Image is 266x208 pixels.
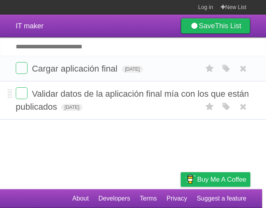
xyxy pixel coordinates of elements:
a: Suggest a feature [197,191,246,206]
span: [DATE] [122,66,143,73]
a: SaveThis List [181,18,250,34]
a: Privacy [167,191,187,206]
label: Star task [202,100,217,113]
a: Terms [140,191,157,206]
img: Buy me a coffee [185,173,195,186]
b: This List [215,22,241,30]
label: Star task [202,62,217,75]
a: About [72,191,89,206]
span: Cargar aplicación final [32,64,119,74]
span: Buy me a coffee [197,173,246,186]
span: [DATE] [61,104,83,111]
a: Buy me a coffee [181,172,250,187]
label: Done [16,87,28,99]
label: Done [16,62,28,74]
a: Developers [98,191,130,206]
span: Validar datos de la aplicación final mía con los que están publicados [16,89,249,112]
span: IT maker [16,22,44,30]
